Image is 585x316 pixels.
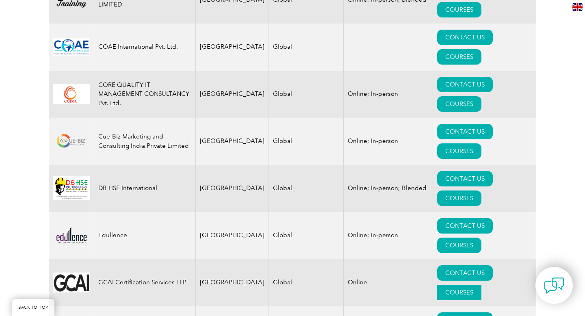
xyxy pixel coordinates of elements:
td: Cue-Biz Marketing and Consulting India Private Limited [94,118,196,165]
img: d55caf2d-1539-eb11-a813-000d3a79722d-logo.jpg [53,84,90,104]
td: [GEOGRAPHIC_DATA] [196,118,269,165]
td: Online; In-person [344,118,433,165]
a: BACK TO TOP [12,299,54,316]
img: 590b14fd-4650-f011-877b-00224891b167-logo.png [53,273,90,292]
a: CONTACT US [437,265,493,281]
img: 9c7b5f86-f5a0-ea11-a812-000d3ae11abd-logo.png [53,38,90,56]
td: DB HSE International [94,165,196,212]
img: contact-chat.png [544,275,564,296]
img: en [572,3,583,11]
a: COURSES [437,49,481,65]
td: GCAI Certification Services LLP [94,259,196,306]
td: Online; In-person [344,71,433,118]
td: Global [269,71,344,118]
td: Global [269,165,344,212]
td: Global [269,212,344,259]
td: Online [344,259,433,306]
a: COURSES [437,96,481,112]
td: Online; In-person; Blended [344,165,433,212]
a: CONTACT US [437,171,493,186]
td: [GEOGRAPHIC_DATA] [196,71,269,118]
a: CONTACT US [437,218,493,234]
td: Edullence [94,212,196,259]
img: e32924ac-d9bc-ea11-a814-000d3a79823d-logo.png [53,226,90,245]
td: [GEOGRAPHIC_DATA] [196,165,269,212]
td: [GEOGRAPHIC_DATA] [196,212,269,259]
a: CONTACT US [437,77,493,92]
img: b118c505-f3a0-ea11-a812-000d3ae11abd-logo.png [53,132,90,150]
a: CONTACT US [437,124,493,139]
a: COURSES [437,285,481,300]
a: COURSES [437,2,481,17]
td: [GEOGRAPHIC_DATA] [196,24,269,71]
a: COURSES [437,143,481,159]
td: Global [269,24,344,71]
a: CONTACT US [437,30,493,45]
td: [GEOGRAPHIC_DATA] [196,259,269,306]
a: COURSES [437,190,481,206]
td: COAE International Pvt. Ltd. [94,24,196,71]
td: Global [269,118,344,165]
td: Online; In-person [344,212,433,259]
td: CORE QUALITY IT MANAGEMENT CONSULTANCY Pvt. Ltd. [94,71,196,118]
img: 5361e80d-26f3-ed11-8848-00224814fd52-logo.jpg [53,176,90,200]
a: COURSES [437,238,481,253]
td: Global [269,259,344,306]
